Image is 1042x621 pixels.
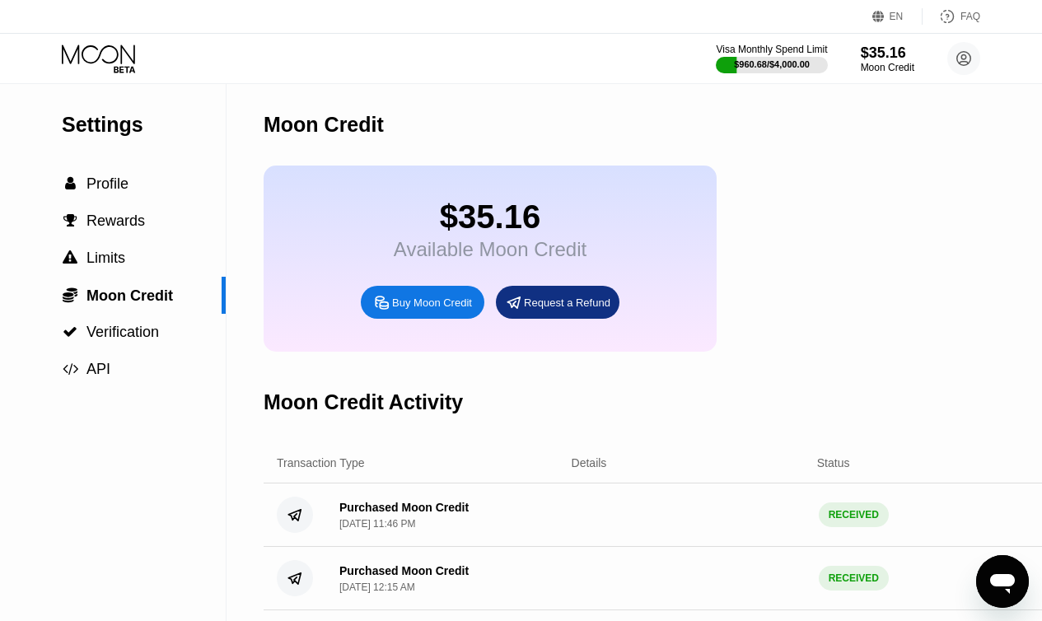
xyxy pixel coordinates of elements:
span:  [63,362,78,376]
div: $35.16 [394,198,586,236]
div: Visa Monthly Spend Limit$960.68/$4,000.00 [716,44,827,73]
div:  [62,325,78,339]
div: Details [572,456,607,469]
div: Moon Credit Activity [264,390,463,414]
div: Status [817,456,850,469]
iframe: Button to launch messaging window [976,555,1029,608]
div:  [62,250,78,265]
div: Purchased Moon Credit [339,501,469,514]
div: EN [890,11,904,22]
div: Buy Moon Credit [361,286,484,319]
div:  [62,213,78,228]
div: $960.68 / $4,000.00 [734,59,810,69]
div: Purchased Moon Credit [339,564,469,577]
span: API [86,361,110,377]
span: Rewards [86,212,145,229]
div: FAQ [960,11,980,22]
div: [DATE] 12:15 AM [339,581,415,593]
div: Request a Refund [524,296,610,310]
span:  [65,176,76,191]
div: Buy Moon Credit [392,296,472,310]
div: Settings [62,113,226,137]
div: FAQ [923,8,980,25]
span:  [63,287,77,303]
div: RECEIVED [819,502,889,527]
span: Limits [86,250,125,266]
div: Request a Refund [496,286,619,319]
div: Available Moon Credit [394,238,586,261]
div:  [62,362,78,376]
span:  [63,325,77,339]
div:  [62,287,78,303]
span:  [63,250,77,265]
div: Transaction Type [277,456,365,469]
span: Moon Credit [86,287,173,304]
div: RECEIVED [819,566,889,591]
div:  [62,176,78,191]
div: $35.16Moon Credit [861,44,914,73]
div: Visa Monthly Spend Limit [716,44,827,55]
span:  [63,213,77,228]
div: EN [872,8,923,25]
span: Profile [86,175,128,192]
div: [DATE] 11:46 PM [339,518,415,530]
span: Verification [86,324,159,340]
div: $35.16 [861,44,914,62]
div: Moon Credit [264,113,384,137]
div: Moon Credit [861,62,914,73]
